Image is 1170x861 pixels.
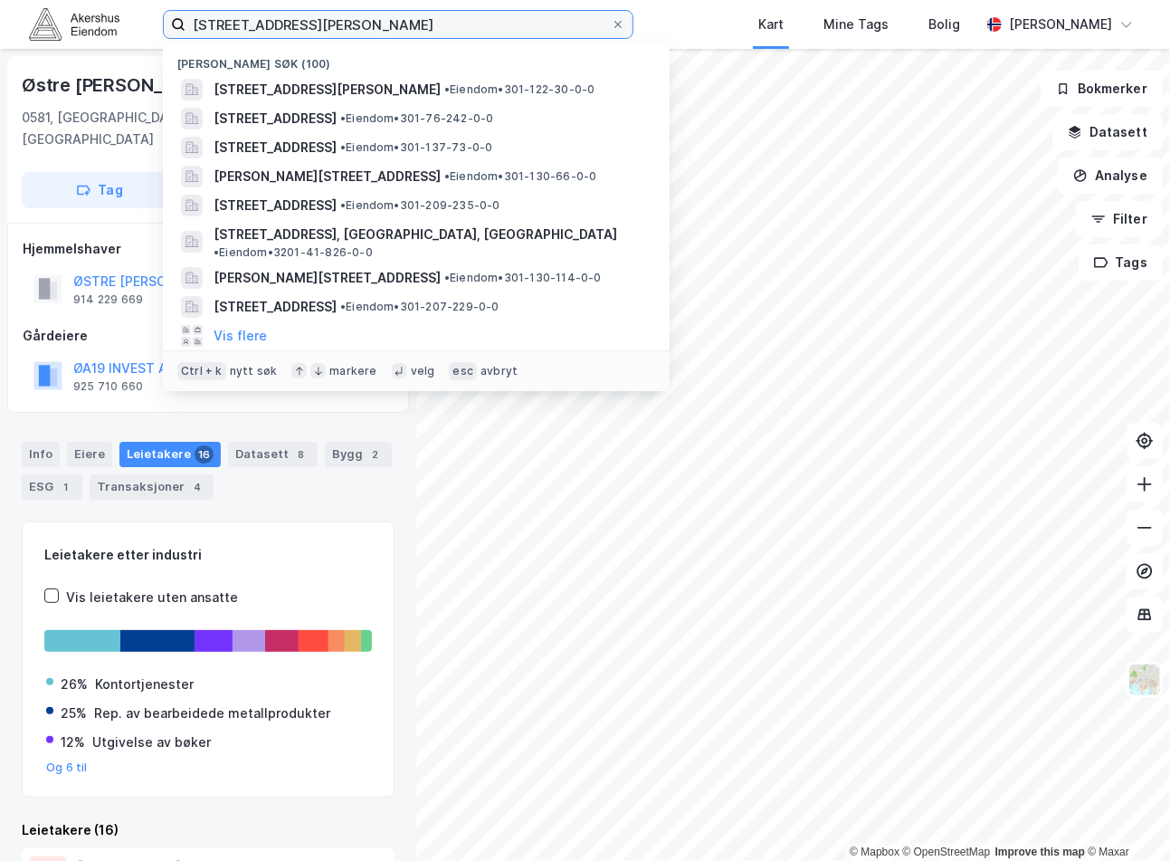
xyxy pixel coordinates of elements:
span: Eiendom • 301-137-73-0-0 [340,140,493,155]
div: 8 [292,445,310,464]
span: • [444,169,450,183]
div: Kart [758,14,784,35]
span: Eiendom • 301-130-66-0-0 [444,169,597,184]
div: Mine Tags [823,14,889,35]
span: • [444,82,450,96]
button: Tag [22,172,177,208]
div: avbryt [480,364,518,378]
span: [STREET_ADDRESS] [214,296,337,318]
span: [STREET_ADDRESS] [214,108,337,129]
span: • [444,271,450,284]
div: Info [22,442,60,467]
div: Østre [PERSON_NAME] Vei 19 [22,71,280,100]
div: 925 710 660 [73,379,143,394]
div: 16 [195,445,214,464]
div: Eiere [67,442,112,467]
div: [PERSON_NAME] søk (100) [163,43,670,75]
div: 12% [61,732,85,753]
div: ESG [22,474,82,500]
div: 914 229 669 [73,292,143,307]
div: 4 [188,478,206,496]
span: • [340,300,346,313]
span: • [340,140,346,154]
div: Rep. av bearbeidede metallprodukter [94,703,330,724]
a: Mapbox [850,846,899,858]
span: [PERSON_NAME][STREET_ADDRESS] [214,166,441,187]
span: Eiendom • 301-130-114-0-0 [444,271,602,285]
span: Eiendom • 301-122-30-0-0 [444,82,595,97]
button: Filter [1076,201,1163,237]
img: Z [1127,663,1162,697]
div: Leietakere (16) [22,819,395,841]
div: Ctrl + k [177,362,226,380]
button: Analyse [1058,158,1163,194]
span: • [340,111,346,125]
div: esc [449,362,477,380]
span: [PERSON_NAME][STREET_ADDRESS] [214,267,441,289]
div: 0581, [GEOGRAPHIC_DATA], [GEOGRAPHIC_DATA] [22,107,254,150]
div: Gårdeiere [23,325,394,347]
button: Og 6 til [46,761,88,775]
div: Vis leietakere uten ansatte [66,587,238,608]
div: Transaksjoner [90,474,214,500]
div: Leietakere etter industri [44,544,372,566]
span: Eiendom • 301-76-242-0-0 [340,111,494,126]
div: Datasett [228,442,318,467]
div: Bygg [325,442,392,467]
span: Eiendom • 3201-41-826-0-0 [214,245,373,260]
div: 2 [366,445,385,464]
iframe: Chat Widget [1080,774,1170,861]
div: Kontrollprogram for chat [1080,774,1170,861]
button: Vis flere [214,325,267,347]
span: • [214,245,219,259]
img: akershus-eiendom-logo.9091f326c980b4bce74ccdd9f866810c.svg [29,8,119,40]
button: Datasett [1052,114,1163,150]
span: Eiendom • 301-207-229-0-0 [340,300,499,314]
a: OpenStreetMap [903,846,991,858]
div: Utgivelse av bøker [92,732,211,753]
div: Bolig [928,14,960,35]
span: [STREET_ADDRESS][PERSON_NAME] [214,79,441,100]
button: Bokmerker [1041,71,1163,107]
div: Leietakere [119,442,221,467]
div: nytt søk [230,364,278,378]
span: [STREET_ADDRESS] [214,195,337,216]
div: [PERSON_NAME] [1009,14,1112,35]
span: • [340,198,346,212]
div: 1 [57,478,75,496]
div: 26% [61,674,88,695]
div: markere [329,364,376,378]
button: Tags [1079,244,1163,281]
div: velg [411,364,435,378]
span: Eiendom • 301-209-235-0-0 [340,198,500,213]
div: Hjemmelshaver [23,238,394,260]
span: [STREET_ADDRESS] [214,137,337,158]
div: 25% [61,703,87,724]
div: Kontortjenester [95,674,194,695]
a: Improve this map [995,846,1085,858]
span: [STREET_ADDRESS], [GEOGRAPHIC_DATA], [GEOGRAPHIC_DATA] [214,224,617,245]
input: Søk på adresse, matrikkel, gårdeiere, leietakere eller personer [185,11,611,38]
